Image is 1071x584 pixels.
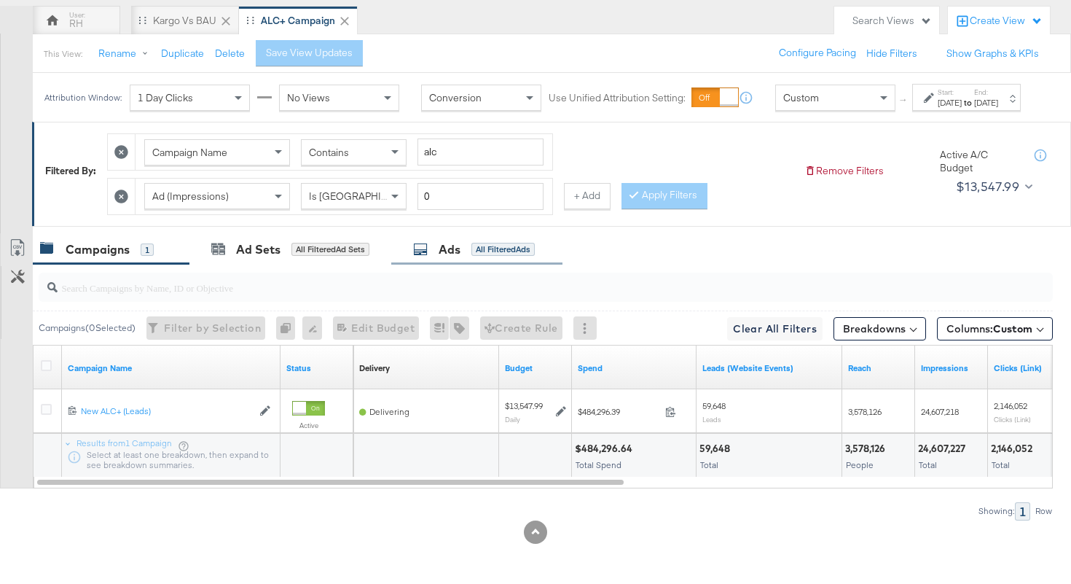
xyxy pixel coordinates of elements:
[918,442,970,456] div: 24,607,227
[369,406,409,417] span: Delivering
[292,421,325,430] label: Active
[286,362,348,374] a: Shows the current state of your Ad Campaign.
[921,362,982,374] a: The number of times your ad was served. On mobile apps an ad is counted as served the first time ...
[866,47,917,61] button: Hide Filters
[578,406,659,417] span: $484,296.39
[700,459,718,470] span: Total
[702,415,721,424] sub: Leads
[44,93,122,103] div: Attribution Window:
[549,91,686,105] label: Use Unified Attribution Setting:
[68,362,275,374] a: Your campaign name.
[576,459,621,470] span: Total Spend
[845,442,890,456] div: 3,578,126
[215,47,245,61] button: Delete
[702,400,726,411] span: 59,648
[246,16,254,24] div: Drag to reorder tab
[938,97,962,109] div: [DATE]
[236,241,280,258] div: Ad Sets
[992,459,1010,470] span: Total
[783,91,819,104] span: Custom
[153,14,216,28] div: Kargo vs BAU
[994,400,1027,411] span: 2,146,052
[287,91,330,104] span: No Views
[1035,506,1053,516] div: Row
[81,405,252,418] a: New ALC+ (Leads)
[505,362,566,374] a: The maximum amount you're willing to spend on your ads, on average each day or over the lifetime ...
[974,97,998,109] div: [DATE]
[991,442,1037,456] div: 2,146,052
[938,87,962,97] label: Start:
[45,164,96,178] div: Filtered By:
[1015,502,1030,521] div: 1
[970,14,1043,28] div: Create View
[804,164,884,178] button: Remove Filters
[161,47,204,61] button: Duplicate
[141,244,154,257] div: 1
[138,91,193,104] span: 1 Day Clicks
[946,322,1032,336] span: Columns:
[309,146,349,159] span: Contains
[946,47,1039,61] button: Show Graphs & KPIs
[417,139,544,166] input: Enter a search term
[848,362,909,374] a: The number of people your ad was served to.
[152,146,227,159] span: Campaign Name
[276,316,302,340] div: 0
[39,322,136,335] div: Campaigns ( 0 Selected)
[727,317,823,340] button: Clear All Filters
[578,362,691,374] a: The total amount spent to date.
[962,97,974,108] strong: to
[919,459,937,470] span: Total
[699,442,734,456] div: 59,648
[471,243,535,256] div: All Filtered Ads
[66,241,130,258] div: Campaigns
[505,415,520,424] sub: Daily
[138,16,146,24] div: Drag to reorder tab
[261,14,335,28] div: ALC+ Campaign
[897,98,911,103] span: ↑
[848,406,882,417] span: 3,578,126
[852,14,932,28] div: Search Views
[69,17,83,31] div: RH
[956,176,1019,198] div: $13,547.99
[309,190,420,203] span: Is [GEOGRAPHIC_DATA]
[81,405,252,417] div: New ALC+ (Leads)
[769,40,866,66] button: Configure Pacing
[950,175,1036,198] button: $13,547.99
[429,91,482,104] span: Conversion
[44,48,82,60] div: This View:
[974,87,998,97] label: End:
[417,183,544,210] input: Enter a number
[940,148,1020,175] div: Active A/C Budget
[846,459,874,470] span: People
[58,268,962,296] input: Search Campaigns by Name, ID or Objective
[937,317,1053,340] button: Columns:Custom
[505,400,543,412] div: $13,547.99
[921,406,959,417] span: 24,607,218
[575,442,637,456] div: $484,296.64
[994,415,1031,424] sub: Clicks (Link)
[359,362,390,374] div: Delivery
[88,41,164,67] button: Rename
[152,190,229,203] span: Ad (Impressions)
[978,506,1015,516] div: Showing:
[833,317,926,340] button: Breakdowns
[702,362,836,374] a: The number of leads tracked by your Custom Audience pixel on your website after people viewed or ...
[733,320,817,338] span: Clear All Filters
[564,183,611,209] button: + Add
[439,241,460,258] div: Ads
[993,322,1032,335] span: Custom
[359,362,390,374] a: Reflects the ability of your Ad Campaign to achieve delivery based on ad states, schedule and bud...
[291,243,369,256] div: All Filtered Ad Sets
